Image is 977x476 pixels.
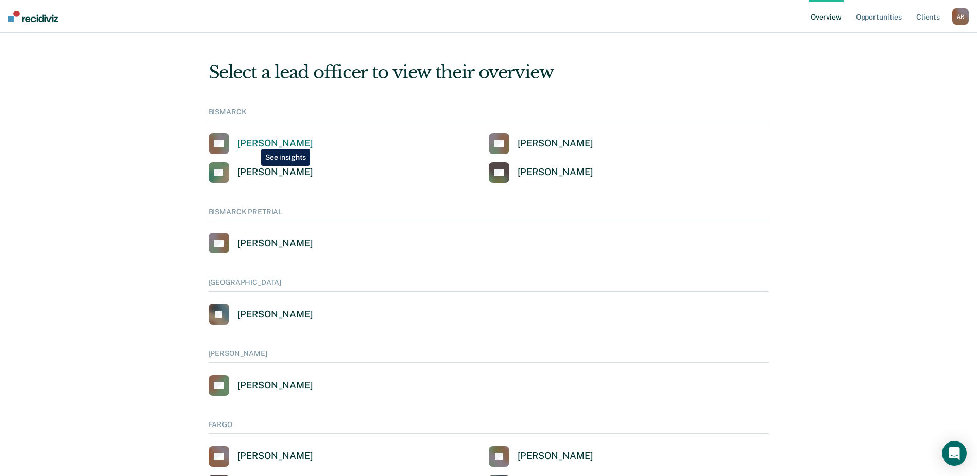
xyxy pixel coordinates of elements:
[209,349,769,363] div: [PERSON_NAME]
[237,450,313,462] div: [PERSON_NAME]
[952,8,969,25] div: A R
[489,446,593,467] a: [PERSON_NAME]
[489,162,593,183] a: [PERSON_NAME]
[489,133,593,154] a: [PERSON_NAME]
[518,450,593,462] div: [PERSON_NAME]
[209,375,313,396] a: [PERSON_NAME]
[518,166,593,178] div: [PERSON_NAME]
[237,237,313,249] div: [PERSON_NAME]
[518,138,593,149] div: [PERSON_NAME]
[237,309,313,320] div: [PERSON_NAME]
[209,133,313,154] a: [PERSON_NAME]
[942,441,967,466] div: Open Intercom Messenger
[8,11,58,22] img: Recidiviz
[209,304,313,325] a: [PERSON_NAME]
[209,208,769,221] div: BISMARCK PRETRIAL
[209,233,313,253] a: [PERSON_NAME]
[209,420,769,434] div: FARGO
[952,8,969,25] button: AR
[209,278,769,292] div: [GEOGRAPHIC_DATA]
[237,380,313,392] div: [PERSON_NAME]
[209,108,769,121] div: BISMARCK
[209,162,313,183] a: [PERSON_NAME]
[237,138,313,149] div: [PERSON_NAME]
[209,446,313,467] a: [PERSON_NAME]
[237,166,313,178] div: [PERSON_NAME]
[209,62,769,83] div: Select a lead officer to view their overview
